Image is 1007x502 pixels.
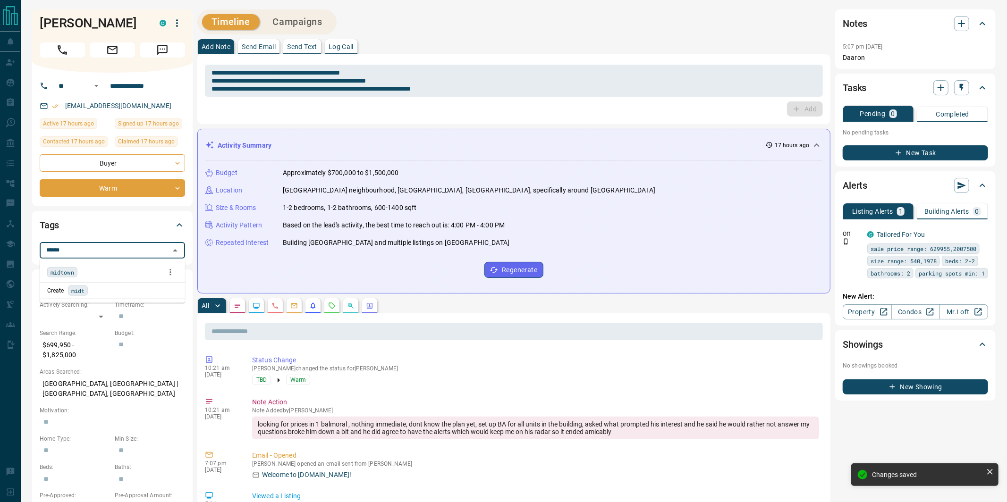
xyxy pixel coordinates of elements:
[47,286,64,295] p: Create
[283,168,399,178] p: Approximately $700,000 to $1,500,000
[843,178,867,193] h2: Alerts
[287,43,317,50] p: Send Text
[924,208,969,215] p: Building Alerts
[205,460,238,467] p: 7:07 pm
[252,397,819,407] p: Note Action
[40,337,110,363] p: $699,950 - $1,825,000
[234,302,241,310] svg: Notes
[91,80,102,92] button: Open
[366,302,373,310] svg: Agent Actions
[919,268,985,278] span: parking spots min: 1
[871,244,976,253] span: sale price range: 629955,2007500
[975,208,979,215] p: 0
[843,361,988,370] p: No showings booked
[843,16,867,31] h2: Notes
[205,413,238,420] p: [DATE]
[40,218,59,233] h2: Tags
[115,435,185,443] p: Min Size:
[843,230,862,238] p: Off
[115,118,185,132] div: Tue Sep 16 2025
[160,20,166,26] div: condos.ca
[40,136,110,150] div: Tue Sep 16 2025
[40,463,110,471] p: Beds:
[115,301,185,309] p: Timeframe:
[852,208,893,215] p: Listing Alerts
[252,451,819,460] p: Email - Opened
[945,256,975,266] span: beds: 2-2
[216,185,242,195] p: Location
[843,43,883,50] p: 5:07 pm [DATE]
[843,337,883,352] h2: Showings
[843,125,988,140] p: No pending tasks
[40,406,185,415] p: Motivation:
[43,137,105,146] span: Contacted 17 hours ago
[871,256,937,266] span: size range: 540,1978
[843,304,891,319] a: Property
[283,203,417,213] p: 1-2 bedrooms, 1-2 bathrooms, 600-1400 sqft
[40,154,185,172] div: Buyer
[118,119,179,128] span: Signed up 17 hours ago
[843,379,988,394] button: New Showing
[202,14,260,30] button: Timeline
[40,376,185,402] p: [GEOGRAPHIC_DATA], [GEOGRAPHIC_DATA] | [GEOGRAPHIC_DATA], [GEOGRAPHIC_DATA]
[216,203,256,213] p: Size & Rooms
[51,268,74,277] span: midtown
[242,43,276,50] p: Send Email
[484,262,543,278] button: Regenerate
[891,110,895,117] p: 0
[867,231,874,238] div: condos.ca
[40,368,185,376] p: Areas Searched:
[205,365,238,371] p: 10:21 am
[262,470,351,480] p: Welcome to [DOMAIN_NAME]!
[252,365,819,372] p: [PERSON_NAME] changed the status for [PERSON_NAME]
[843,53,988,63] p: Daaron
[43,119,94,128] span: Active 17 hours ago
[40,42,85,58] span: Call
[40,301,110,309] p: Actively Searching:
[65,102,172,109] a: [EMAIL_ADDRESS][DOMAIN_NAME]
[936,111,969,117] p: Completed
[118,137,175,146] span: Claimed 17 hours ago
[252,491,819,501] p: Viewed a Listing
[40,435,110,443] p: Home Type:
[40,329,110,337] p: Search Range:
[328,302,336,310] svg: Requests
[252,355,819,365] p: Status Change
[775,141,809,150] p: 17 hours ago
[90,42,135,58] span: Email
[140,42,185,58] span: Message
[169,244,182,257] button: Close
[202,302,209,309] p: All
[843,333,988,356] div: Showings
[252,407,819,414] p: Note Added by [PERSON_NAME]
[40,118,110,132] div: Tue Sep 16 2025
[40,491,110,500] p: Pre-Approved:
[871,268,910,278] span: bathrooms: 2
[283,185,655,195] p: [GEOGRAPHIC_DATA] neighbourhood, [GEOGRAPHIC_DATA], [GEOGRAPHIC_DATA], specifically around [GEOGR...
[40,16,145,31] h1: [PERSON_NAME]
[252,460,819,467] p: [PERSON_NAME] opened an email sent from [PERSON_NAME]
[40,214,185,236] div: Tags
[283,238,509,248] p: Building [GEOGRAPHIC_DATA] and multiple listings on [GEOGRAPHIC_DATA]
[216,220,262,230] p: Activity Pattern
[290,302,298,310] svg: Emails
[115,329,185,337] p: Budget:
[218,141,271,151] p: Activity Summary
[843,12,988,35] div: Notes
[271,302,279,310] svg: Calls
[877,231,925,238] a: Tailored For You
[843,145,988,160] button: New Task
[115,136,185,150] div: Tue Sep 16 2025
[205,467,238,473] p: [DATE]
[843,76,988,99] div: Tasks
[843,238,849,245] svg: Push Notification Only
[253,302,260,310] svg: Lead Browsing Activity
[256,375,267,385] span: TBD
[205,137,822,154] div: Activity Summary17 hours ago
[202,43,230,50] p: Add Note
[40,179,185,197] div: Warm
[290,375,306,385] span: Warm
[843,292,988,301] p: New Alert:
[939,304,988,319] a: Mr.Loft
[216,168,237,178] p: Budget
